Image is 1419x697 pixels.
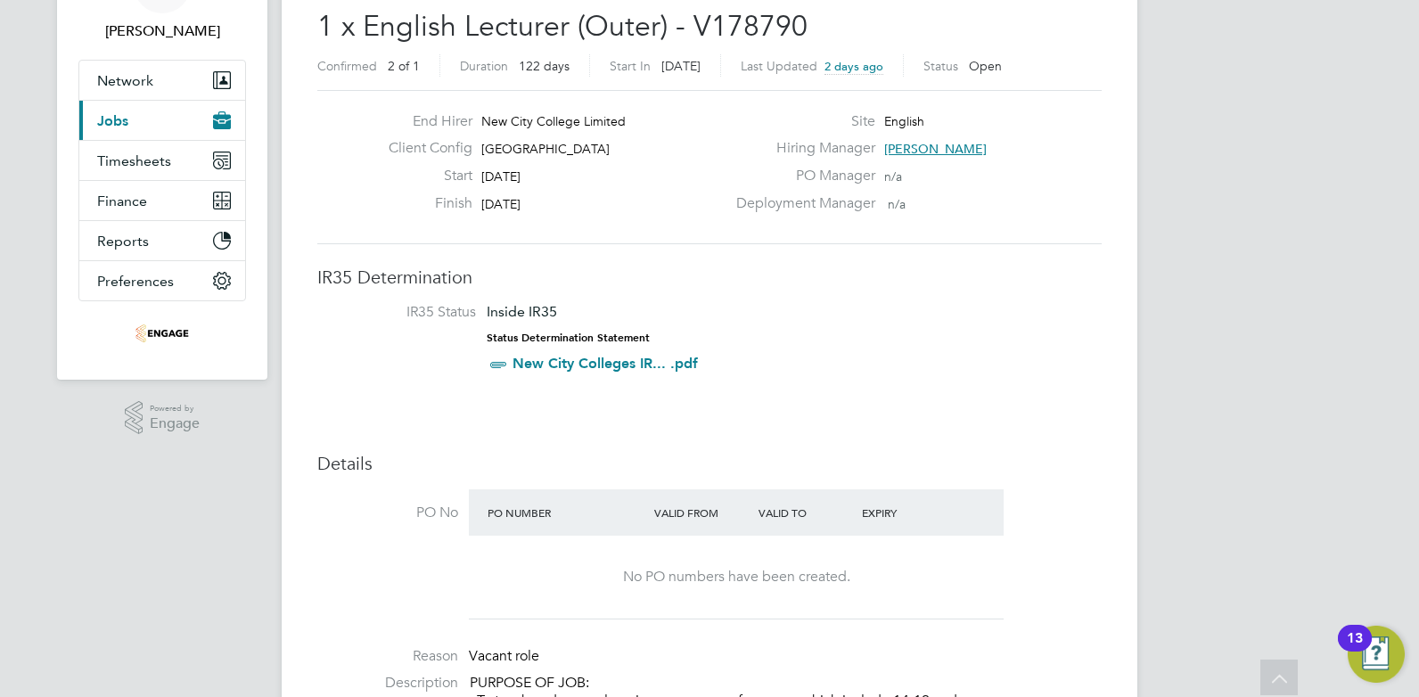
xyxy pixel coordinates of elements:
span: Network [97,72,153,89]
label: IR35 Status [335,303,476,322]
span: Ellie Dean [78,20,246,42]
label: Site [726,112,875,131]
label: Reason [317,647,458,666]
div: PO Number [483,496,650,529]
label: Status [923,58,958,74]
span: 122 days [519,58,570,74]
span: [DATE] [481,196,521,212]
h3: IR35 Determination [317,266,1102,289]
div: Valid From [650,496,754,529]
span: Timesheets [97,152,171,169]
span: [PERSON_NAME] [884,141,987,157]
span: [DATE] [661,58,701,74]
span: Preferences [97,273,174,290]
button: Jobs [79,101,245,140]
label: Start [374,167,472,185]
span: n/a [884,168,902,184]
a: New City Colleges IR... .pdf [513,355,698,372]
label: Last Updated [741,58,817,74]
span: New City College Limited [481,113,626,129]
span: Vacant role [469,647,539,665]
span: Powered by [150,401,200,416]
span: n/a [888,196,906,212]
button: Finance [79,181,245,220]
span: 1 x English Lecturer (Outer) - V178790 [317,9,808,44]
span: Reports [97,233,149,250]
a: Go to home page [78,319,246,348]
button: Reports [79,221,245,260]
span: Inside IR35 [487,303,557,320]
span: 2 days ago [824,59,883,74]
h3: Details [317,452,1102,475]
label: Duration [460,58,508,74]
button: Timesheets [79,141,245,180]
strong: Status Determination Statement [487,332,650,344]
span: Open [969,58,1002,74]
span: Engage [150,416,200,431]
label: PO Manager [726,167,875,185]
div: Expiry [857,496,962,529]
span: Finance [97,193,147,209]
label: Deployment Manager [726,194,875,213]
label: Confirmed [317,58,377,74]
label: Finish [374,194,472,213]
a: Powered byEngage [125,401,201,435]
label: Hiring Manager [726,139,875,158]
span: Jobs [97,112,128,129]
button: Preferences [79,261,245,300]
span: [GEOGRAPHIC_DATA] [481,141,610,157]
div: Valid To [754,496,858,529]
label: Start In [610,58,651,74]
label: End Hirer [374,112,472,131]
img: omniapeople-logo-retina.png [135,319,189,348]
div: 13 [1347,638,1363,661]
div: No PO numbers have been created. [487,568,986,586]
label: Description [317,674,458,693]
label: Client Config [374,139,472,158]
button: Open Resource Center, 13 new notifications [1348,626,1405,683]
button: Network [79,61,245,100]
span: English [884,113,924,129]
label: PO No [317,504,458,522]
span: 2 of 1 [388,58,420,74]
span: [DATE] [481,168,521,184]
